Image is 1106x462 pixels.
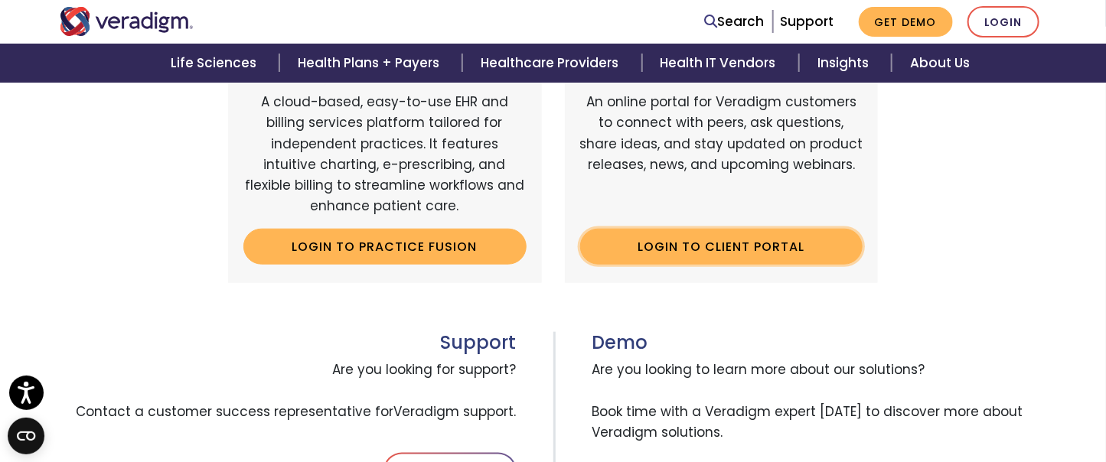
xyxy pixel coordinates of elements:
a: Health Plans + Payers [279,44,462,83]
a: Search [705,11,765,32]
a: About Us [892,44,988,83]
p: An online portal for Veradigm customers to connect with peers, ask questions, share ideas, and st... [580,92,863,216]
span: Are you looking for support? Contact a customer success representative for [60,353,517,428]
h3: Support [60,332,517,354]
button: Open CMP widget [8,418,44,454]
span: Veradigm support. [394,402,517,421]
a: Healthcare Providers [462,44,641,83]
span: Are you looking to learn more about our solutions? Book time with a Veradigm expert [DATE] to dis... [592,353,1047,449]
h3: Demo [592,332,1047,354]
a: Life Sciences [152,44,279,83]
a: Health IT Vendors [642,44,799,83]
a: Login [967,6,1039,37]
a: Get Demo [859,7,953,37]
a: Support [781,12,834,31]
p: A cloud-based, easy-to-use EHR and billing services platform tailored for independent practices. ... [243,92,527,216]
img: Veradigm logo [60,7,194,36]
iframe: Drift Chat Widget [813,353,1088,444]
a: Insights [799,44,892,83]
a: Login to Client Portal [580,229,863,264]
a: Login to Practice Fusion [243,229,527,264]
